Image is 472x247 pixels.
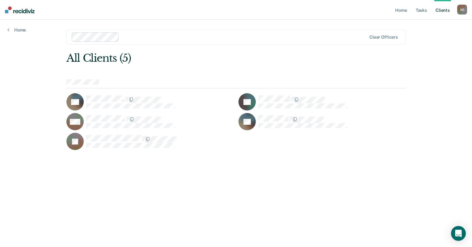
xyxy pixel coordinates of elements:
div: A G [457,5,467,15]
button: AG [457,5,467,15]
img: Recidiviz [5,6,35,13]
div: Open Intercom Messenger [451,226,466,241]
a: Home [7,27,26,33]
div: Clear officers [369,35,398,40]
div: All Clients (5) [66,52,338,65]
